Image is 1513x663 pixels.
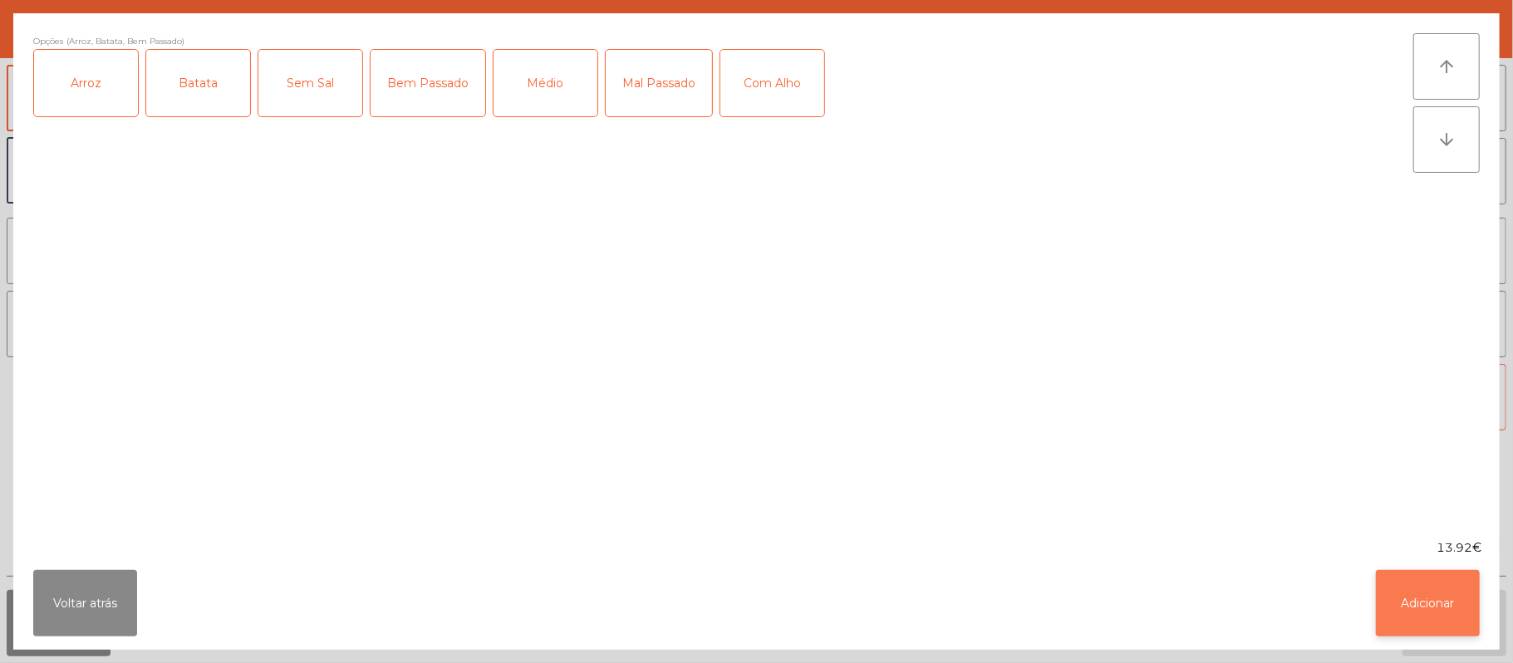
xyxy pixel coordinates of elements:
div: Com Alho [720,50,824,116]
button: arrow_upward [1413,33,1480,100]
div: 13.92€ [13,539,1500,557]
button: Adicionar [1376,570,1480,636]
div: Sem Sal [258,50,362,116]
i: arrow_downward [1437,130,1457,150]
span: Opções [33,33,63,49]
div: Bem Passado [371,50,485,116]
div: Mal Passado [606,50,712,116]
span: (Arroz, Batata, Bem Passado) [66,33,184,49]
div: Batata [146,50,250,116]
div: Médio [494,50,597,116]
button: arrow_downward [1413,106,1480,173]
button: Voltar atrás [33,570,137,636]
div: Arroz [34,50,138,116]
i: arrow_upward [1437,56,1457,76]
